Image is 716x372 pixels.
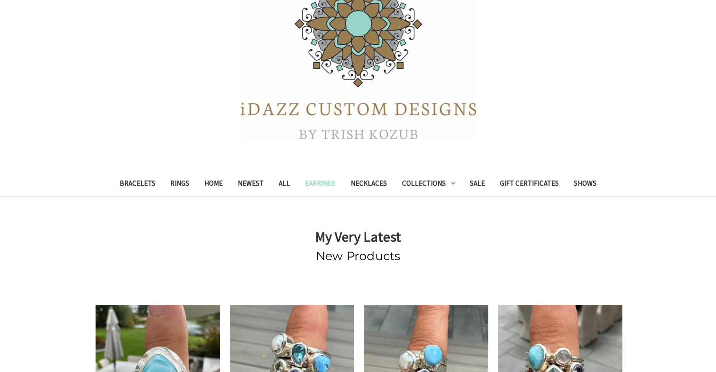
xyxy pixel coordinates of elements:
a: Home [197,173,230,196]
strong: My Very Latest [315,228,401,245]
a: All [271,173,298,196]
a: Collections [394,173,462,196]
a: Newest [230,173,271,196]
a: Gift Certificates [492,173,566,196]
h2: New Products [96,247,621,265]
a: Shows [566,173,604,196]
a: Sale [462,173,492,196]
a: Earrings [298,173,343,196]
a: Necklaces [343,173,394,196]
a: Bracelets [112,173,163,196]
a: Rings [163,173,197,196]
